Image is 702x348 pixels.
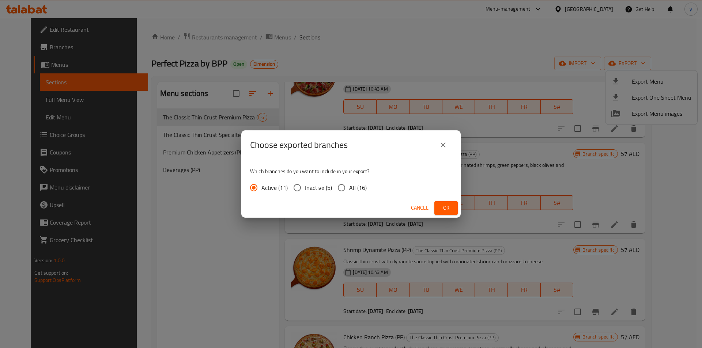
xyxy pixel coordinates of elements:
[261,183,288,192] span: Active (11)
[434,201,458,215] button: Ok
[434,136,452,154] button: close
[440,203,452,213] span: Ok
[408,201,431,215] button: Cancel
[250,139,348,151] h2: Choose exported branches
[411,203,429,213] span: Cancel
[349,183,367,192] span: All (16)
[250,168,452,175] p: Which branches do you want to include in your export?
[305,183,332,192] span: Inactive (5)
